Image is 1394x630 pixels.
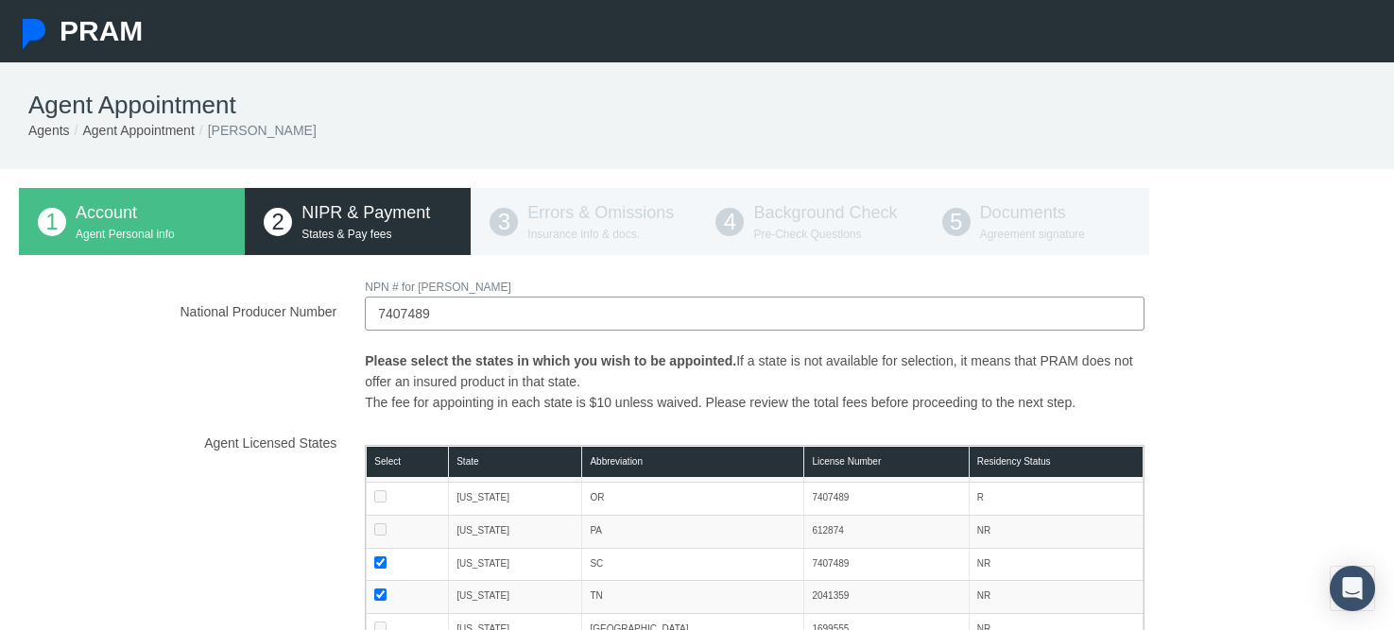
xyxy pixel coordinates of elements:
[28,120,70,141] li: Agents
[60,15,143,46] span: PRAM
[804,446,969,477] th: License Number
[804,483,969,516] td: 7407489
[449,581,582,614] td: [US_STATE]
[582,483,804,516] td: OR
[19,19,49,49] img: Pram Partner
[76,203,137,222] span: Account
[38,208,66,236] span: 1
[449,483,582,516] td: [US_STATE]
[969,581,1143,614] td: NR
[301,203,430,222] span: NIPR & Payment
[301,226,452,244] p: States & Pay fees
[367,446,449,477] th: Select
[804,581,969,614] td: 2041359
[449,515,582,548] td: [US_STATE]
[804,515,969,548] td: 612874
[969,515,1143,548] td: NR
[582,515,804,548] td: PA
[449,548,582,581] td: [US_STATE]
[582,581,804,614] td: TN
[969,446,1143,477] th: Residency Status
[804,548,969,581] td: 7407489
[449,446,582,477] th: State
[365,281,511,294] span: NPN # for [PERSON_NAME]
[365,350,1144,413] p: If a state is not available for selection, it means that PRAM does not offer an insured product i...
[76,226,226,244] p: Agent Personal info
[195,120,317,141] li: [PERSON_NAME]
[1330,566,1375,611] div: Open Intercom Messenger
[70,120,195,141] li: Agent Appointment
[264,208,292,236] span: 2
[5,276,351,331] label: National Producer Number
[969,483,1143,516] td: R
[969,548,1143,581] td: NR
[28,91,1366,120] h1: Agent Appointment
[582,548,804,581] td: SC
[365,353,736,368] span: Please select the states in which you wish to be appointed.
[582,446,804,477] th: Abbreviation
